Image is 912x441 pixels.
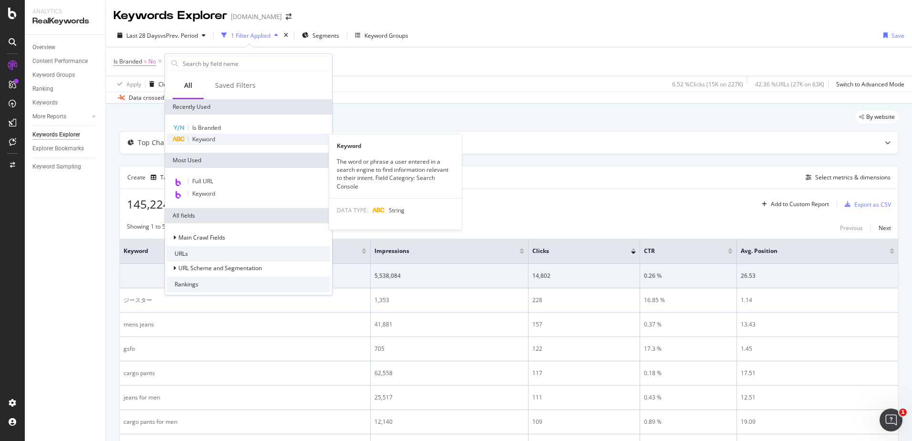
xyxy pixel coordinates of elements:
[855,110,899,124] div: legacy label
[644,272,733,280] div: 0.26 %
[182,56,330,71] input: Search by field name
[231,12,282,21] div: [DOMAIN_NAME]
[32,144,84,154] div: Explorer Bookmarks
[126,80,141,88] div: Apply
[841,197,891,212] button: Export as CSV
[32,144,99,154] a: Explorer Bookmarks
[644,247,714,255] span: CTR
[165,99,332,115] div: Recently Used
[32,56,88,66] div: Content Performance
[286,13,291,20] div: arrow-right-arrow-left
[532,247,617,255] span: Clicks
[184,81,192,90] div: All
[879,224,891,232] div: Next
[298,28,343,43] button: Segments
[364,31,408,40] div: Keyword Groups
[374,296,524,304] div: 1,353
[854,200,891,209] div: Export as CSV
[147,170,187,185] button: Table
[32,130,80,140] div: Keywords Explorer
[32,70,75,80] div: Keyword Groups
[127,170,187,185] div: Create
[741,345,894,353] div: 1.45
[148,55,156,68] span: No
[374,320,524,329] div: 41,881
[755,80,824,88] div: 42.36 % URLs ( 27K on 63K )
[389,206,404,214] span: String
[741,296,894,304] div: 1.14
[32,98,58,108] div: Keywords
[32,130,99,140] a: Keywords Explorer
[329,157,462,190] div: The word or phrase a user entered in a search engine to find information relevant to their intent...
[899,409,907,416] span: 1
[178,264,262,272] span: URL Scheme and Segmentation
[129,94,203,102] div: Data crossed with the Crawl
[114,76,141,92] button: Apply
[282,31,290,40] div: times
[771,201,829,207] div: Add to Custom Report
[124,296,366,304] div: ジースター
[312,31,339,40] span: Segments
[192,124,221,132] span: Is Branded
[741,369,894,378] div: 17.51
[880,28,904,43] button: Save
[32,84,99,94] a: Ranking
[374,393,524,402] div: 25,517
[124,345,366,353] div: gsfo
[160,31,198,40] span: vs Prev. Period
[32,56,99,66] a: Content Performance
[32,162,99,172] a: Keyword Sampling
[532,393,636,402] div: 111
[158,80,173,88] div: Clear
[879,222,891,234] button: Next
[374,247,505,255] span: Impressions
[32,16,98,27] div: RealKeywords
[329,142,462,150] div: Keyword
[741,272,894,280] div: 26.53
[374,418,524,426] div: 12,140
[32,42,55,52] div: Overview
[160,175,175,180] div: Table
[832,76,904,92] button: Switch to Advanced Mode
[165,208,332,223] div: All fields
[836,80,904,88] div: Switch to Advanced Mode
[215,81,256,90] div: Saved Filters
[124,418,366,426] div: cargo pants for men
[880,409,902,431] iframe: Intercom live chat
[532,272,636,280] div: 14,802
[802,172,891,183] button: Select metrics & dimensions
[32,98,99,108] a: Keywords
[144,57,147,65] span: =
[32,70,99,80] a: Keyword Groups
[532,345,636,353] div: 122
[741,393,894,402] div: 12.51
[351,28,412,43] button: Keyword Groups
[758,197,829,212] button: Add to Custom Report
[644,418,733,426] div: 0.89 %
[374,272,524,280] div: 5,538,084
[114,8,227,24] div: Keywords Explorer
[127,196,244,212] span: 145,224 Entries found
[891,31,904,40] div: Save
[644,296,733,304] div: 16.85 %
[164,56,202,67] button: Add Filter
[124,369,366,378] div: cargo pants
[178,233,225,241] span: Main Crawl Fields
[532,296,636,304] div: 228
[167,277,330,292] div: Rankings
[192,189,215,198] span: Keyword
[644,320,733,329] div: 0.37 %
[532,418,636,426] div: 109
[337,206,368,214] span: DATA TYPE:
[167,246,330,262] div: URLs
[192,177,213,185] span: Full URL
[178,294,220,303] span: Search Console
[672,80,743,88] div: 6.52 % Clicks ( 15K on 227K )
[644,345,733,353] div: 17.3 %
[815,173,891,181] div: Select metrics & dimensions
[231,31,270,40] div: 1 Filter Applied
[741,418,894,426] div: 19.09
[532,369,636,378] div: 117
[114,57,142,65] span: Is Branded
[124,393,366,402] div: jeans for men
